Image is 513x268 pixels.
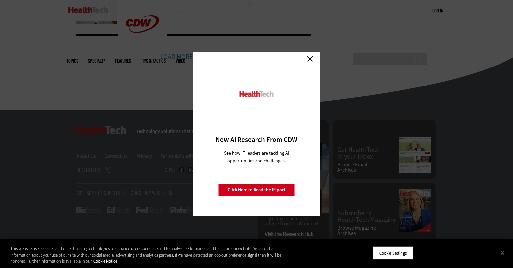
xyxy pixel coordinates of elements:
button: Cookie Settings [372,246,413,260]
h3: New AI Research From CDW [205,135,309,144]
button: Close [495,245,510,260]
p: See how IT leaders are tackling AI opportunities and challenges. [216,149,297,164]
a: Close [305,54,315,64]
img: HealthTech_0.png [239,90,275,97]
a: Click Here to Read the Report [218,184,295,196]
div: This website uses cookies and other tracking technologies to enhance user experience and to analy... [10,245,282,265]
a: More information about your privacy [93,258,117,264]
